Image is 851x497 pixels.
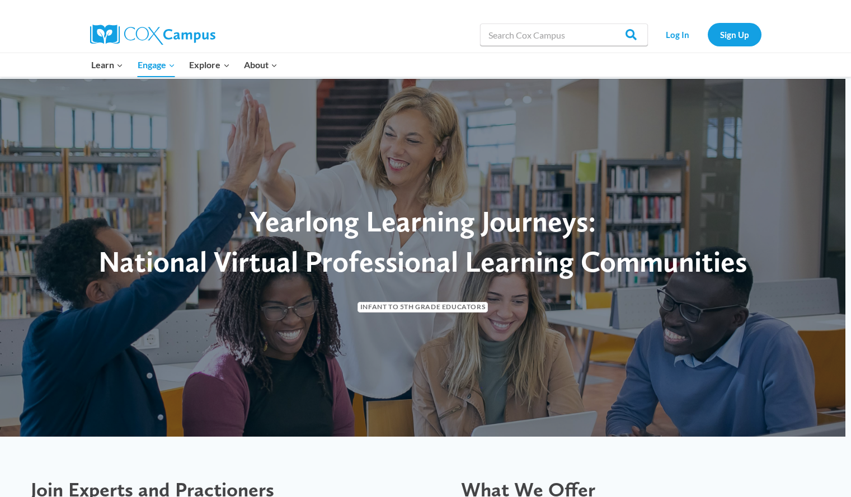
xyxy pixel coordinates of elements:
span: About [244,58,278,72]
span: Infant to 5th Grade Educators [358,302,488,313]
nav: Primary Navigation [84,53,285,77]
img: Cox Campus [90,25,215,45]
a: Sign Up [708,23,761,46]
span: Learn [91,58,123,72]
nav: Secondary Navigation [653,23,761,46]
a: Log In [653,23,702,46]
input: Search Cox Campus [480,23,648,46]
span: National Virtual Professional Learning Communities [98,244,747,279]
span: Explore [189,58,229,72]
span: Yearlong Learning Journeys: [250,203,596,239]
span: Engage [138,58,175,72]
